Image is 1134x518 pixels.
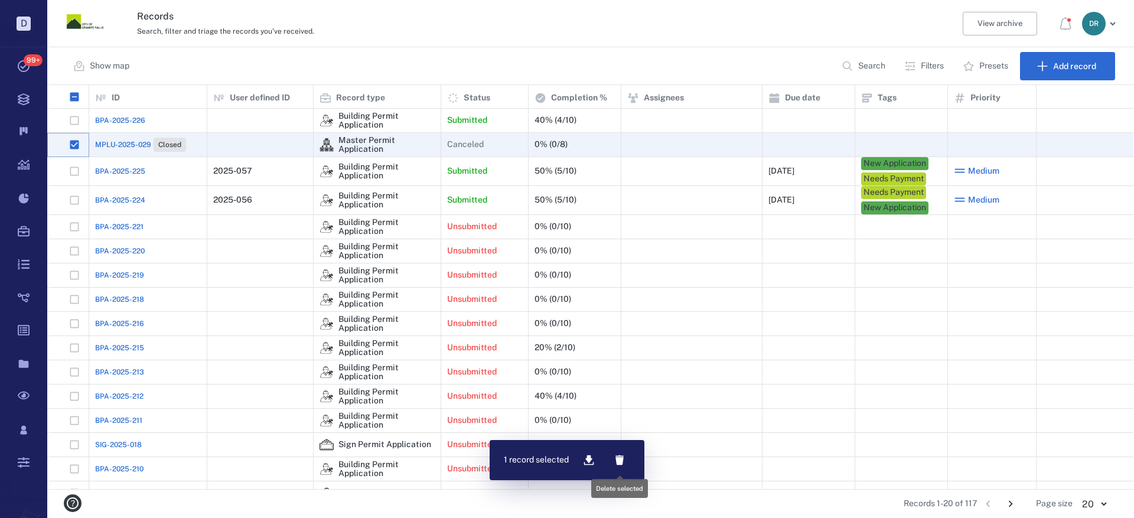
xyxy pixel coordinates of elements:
[320,244,334,258] img: icon Building Permit Application
[95,195,145,206] a: BPA-2025-224
[112,92,120,104] p: ID
[858,60,885,72] p: Search
[447,115,487,126] p: Submitted
[230,92,290,104] p: User defined ID
[970,92,1001,104] p: Priority
[535,167,576,175] div: 50% (5/10)
[90,60,129,72] p: Show map
[535,367,571,376] div: 0% (0/10)
[863,173,924,185] div: Needs Payment
[213,167,252,175] div: 2025-057
[1020,52,1115,80] button: Add record
[904,498,977,510] span: Records 1-20 of 117
[24,54,43,66] span: 99+
[338,136,435,154] div: Master Permit Application
[320,438,334,452] div: Sign Permit Application
[320,113,334,128] div: Building Permit Application
[320,317,334,331] div: Building Permit Application
[535,246,571,255] div: 0% (0/10)
[27,8,51,19] span: Help
[320,193,334,207] img: icon Building Permit Application
[963,12,1037,35] button: View archive
[336,92,385,104] p: Record type
[320,389,334,403] img: icon Building Permit Application
[535,295,571,304] div: 0% (0/10)
[535,196,576,204] div: 50% (5/10)
[320,341,334,355] img: icon Building Permit Application
[137,27,314,35] span: Search, filter and triage the records you've received.
[338,460,435,478] div: Building Permit Application
[921,60,944,72] p: Filters
[447,439,497,451] p: Unsubmitted
[95,318,144,329] a: BPA-2025-216
[320,220,334,234] div: Building Permit Application
[66,3,104,45] a: Go home
[977,494,1022,513] nav: pagination navigation
[338,291,435,309] div: Building Permit Application
[785,92,820,104] p: Due date
[968,165,999,177] span: Medium
[535,222,571,231] div: 0% (0/10)
[1073,497,1115,511] div: 20
[95,138,186,152] a: MPLU-2025-029Closed
[338,363,435,382] div: Building Permit Application
[447,342,497,354] p: Unsubmitted
[320,341,334,355] div: Building Permit Application
[95,139,151,150] span: MPLU-2025-029
[447,415,497,426] p: Unsubmitted
[338,242,435,260] div: Building Permit Application
[338,112,435,130] div: Building Permit Application
[320,244,334,258] div: Building Permit Application
[956,52,1018,80] button: Presets
[95,439,142,450] a: SIG-2025-018
[535,116,576,125] div: 40% (4/10)
[338,440,431,449] div: Sign Permit Application
[968,194,999,206] span: Medium
[320,292,334,307] img: icon Building Permit Application
[95,166,145,177] span: BPA-2025-225
[137,9,781,24] h3: Records
[156,140,184,150] span: Closed
[59,490,86,517] button: help
[95,115,145,126] a: BPA-2025-226
[320,164,334,178] img: icon Building Permit Application
[596,481,643,496] div: Delete selected
[897,52,953,80] button: Filters
[979,60,1008,72] p: Presets
[95,464,144,474] a: BPA-2025-210
[320,193,334,207] div: Building Permit Application
[95,221,144,232] a: BPA-2025-221
[95,270,144,281] span: BPA-2025-219
[768,196,794,204] div: [DATE]
[320,413,334,428] div: Building Permit Application
[95,415,142,426] a: BPA-2025-211
[835,52,895,80] button: Search
[320,268,334,282] div: Building Permit Application
[447,318,497,330] p: Unsubmitted
[320,389,334,403] div: Building Permit Application
[95,367,144,377] span: BPA-2025-213
[338,162,435,181] div: Building Permit Application
[447,194,487,206] p: Submitted
[551,92,607,104] p: Completion %
[320,462,334,476] img: icon Building Permit Application
[1082,12,1120,35] button: DR
[17,17,31,31] p: D
[863,187,924,198] div: Needs Payment
[95,246,145,256] a: BPA-2025-220
[535,271,571,279] div: 0% (0/10)
[447,294,497,305] p: Unsubmitted
[320,438,334,452] img: icon Sign Permit Application
[320,462,334,476] div: Building Permit Application
[338,218,435,236] div: Building Permit Application
[95,391,144,402] a: BPA-2025-212
[338,339,435,357] div: Building Permit Application
[863,202,926,214] div: New Application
